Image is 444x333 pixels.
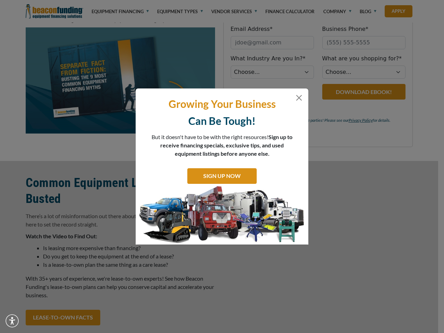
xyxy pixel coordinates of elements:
p: Growing Your Business [141,97,303,111]
a: SIGN UP NOW [187,168,257,184]
p: But it doesn't have to be with the right resources! [151,133,293,158]
p: Can Be Tough! [141,114,303,128]
span: Sign up to receive financing specials, exclusive tips, and used equipment listings before anyone ... [160,134,292,157]
img: subscribe-modal.jpg [136,186,308,245]
button: Close [295,94,303,102]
